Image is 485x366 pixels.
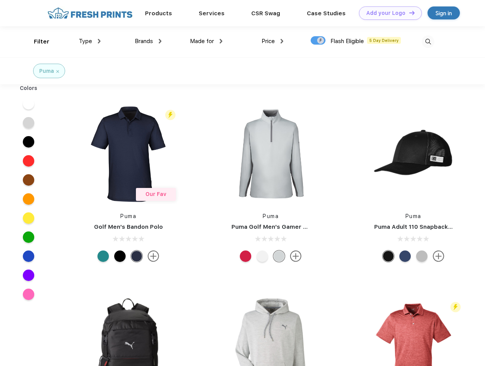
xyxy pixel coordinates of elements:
[165,110,175,120] img: flash_active_toggle.svg
[433,250,444,262] img: more.svg
[422,35,434,48] img: desktop_search.svg
[97,250,109,262] div: Green Lagoon
[220,39,222,43] img: dropdown.png
[367,37,401,44] span: 5 Day Delivery
[416,250,428,262] div: Quarry with Brt Whit
[450,302,461,312] img: flash_active_toggle.svg
[363,103,464,205] img: func=resize&h=266
[145,10,172,17] a: Products
[135,38,153,45] span: Brands
[405,213,421,219] a: Puma
[14,84,43,92] div: Colors
[94,223,163,230] a: Golf Men's Bandon Polo
[39,67,54,75] div: Puma
[145,191,166,197] span: Our Fav
[148,250,159,262] img: more.svg
[251,10,280,17] a: CSR Swag
[231,223,352,230] a: Puma Golf Men's Gamer Golf Quarter-Zip
[78,103,179,205] img: func=resize&h=266
[383,250,394,262] div: Pma Blk with Pma Blk
[281,39,283,43] img: dropdown.png
[190,38,214,45] span: Made for
[428,6,460,19] a: Sign in
[290,250,302,262] img: more.svg
[273,250,285,262] div: High Rise
[257,250,268,262] div: Bright White
[159,39,161,43] img: dropdown.png
[263,213,279,219] a: Puma
[436,9,452,18] div: Sign in
[79,38,92,45] span: Type
[366,10,405,16] div: Add your Logo
[98,39,101,43] img: dropdown.png
[56,70,59,73] img: filter_cancel.svg
[120,213,136,219] a: Puma
[114,250,126,262] div: Puma Black
[131,250,142,262] div: Navy Blazer
[240,250,251,262] div: Ski Patrol
[330,38,364,45] span: Flash Eligible
[262,38,275,45] span: Price
[409,11,415,15] img: DT
[399,250,411,262] div: Peacoat with Qut Shd
[34,37,49,46] div: Filter
[220,103,321,205] img: func=resize&h=266
[45,6,135,20] img: fo%20logo%202.webp
[199,10,225,17] a: Services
